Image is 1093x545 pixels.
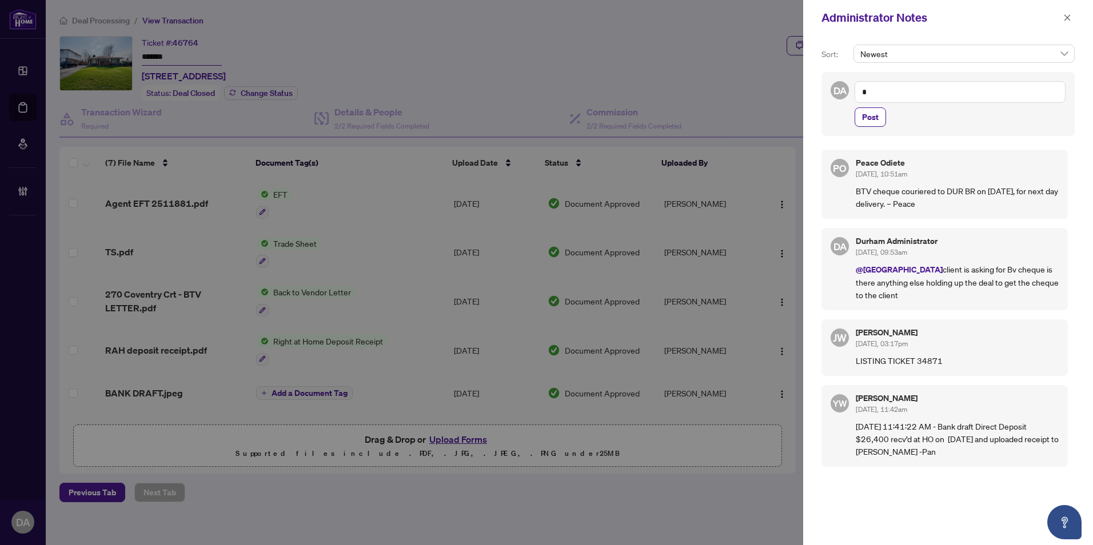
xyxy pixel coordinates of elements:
div: Administrator Notes [821,9,1060,26]
button: Post [855,107,886,127]
span: JW [833,330,847,346]
span: [DATE], 10:51am [856,170,907,178]
h5: Durham Administrator [856,237,1059,245]
p: client is asking for Bv cheque is there anything else holding up the deal to get the cheque to th... [856,263,1059,301]
span: [DATE], 03:17pm [856,339,908,348]
span: @[GEOGRAPHIC_DATA] [856,264,943,275]
span: PO [833,160,846,175]
span: [DATE], 09:53am [856,248,907,257]
span: Newest [860,45,1068,62]
span: YW [833,396,847,410]
h5: [PERSON_NAME] [856,328,1059,336]
p: [DATE] 11:41:22 AM - Bank draft Direct Deposit $26,400 recv’d at HO on [DATE] and uploaded receip... [856,420,1059,458]
h5: Peace Odiete [856,159,1059,167]
span: close [1063,14,1071,22]
p: BTV cheque couriered to DUR BR on [DATE], for next day delivery. – Peace [856,185,1059,210]
p: LISTING TICKET 34871 [856,354,1059,367]
h5: [PERSON_NAME] [856,394,1059,402]
span: [DATE], 11:42am [856,405,907,414]
p: Sort: [821,48,849,61]
span: Post [862,108,879,126]
span: DA [833,238,847,254]
span: DA [833,82,847,98]
button: Open asap [1047,505,1082,539]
